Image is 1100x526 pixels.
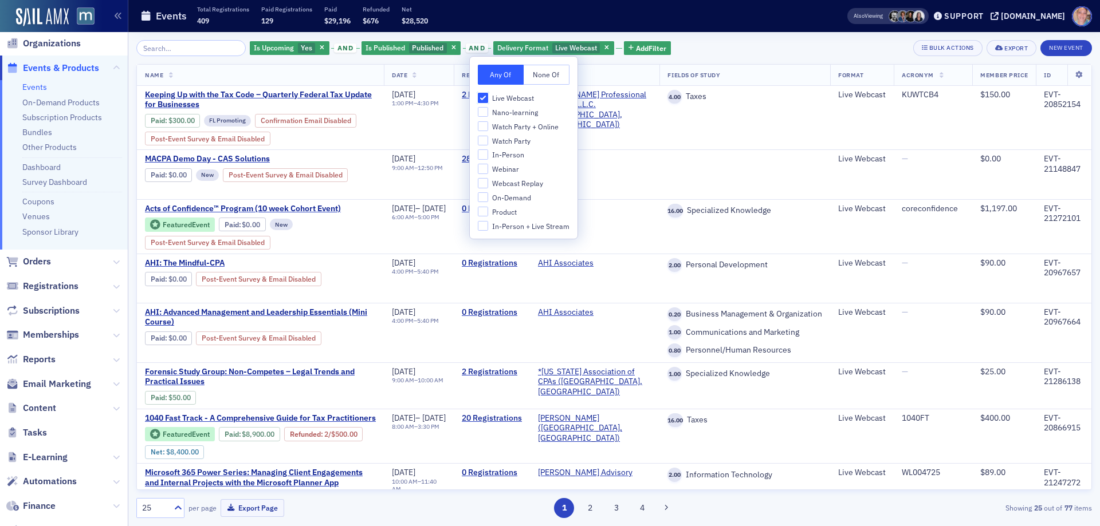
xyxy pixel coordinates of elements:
[980,203,1017,213] span: $1,197.00
[392,164,414,172] time: 9:00 AM
[392,377,443,384] div: –
[145,168,192,182] div: Paid: 29 - $0
[77,7,95,25] img: SailAMX
[392,204,446,214] div: –
[682,260,768,270] span: Personal Development
[478,121,488,132] input: Watch Party + Online
[145,90,376,110] a: Keeping Up with the Tax Code – Quarterly Federal Tax Update for Businesses
[392,100,439,107] div: –
[23,329,79,341] span: Memberships
[219,217,266,231] div: Paid: 0 - $0
[417,267,439,275] time: 5:40 PM
[538,258,610,268] span: AHI Associates
[422,413,446,423] span: [DATE]
[478,207,569,217] label: Product
[23,304,80,317] span: Subscriptions
[682,345,791,355] span: Personnel/Human Resources
[145,468,376,488] span: Microsoft 365 Power Series: Managing Client Engagements and Internal Projects with the Microsoft ...
[667,204,683,218] span: 16.00
[538,468,632,478] a: [PERSON_NAME] Advisory
[462,258,522,268] a: 0 Registrations
[221,499,284,517] button: Export Page
[497,43,548,52] span: Delivery Format
[168,393,191,402] span: $50.00
[418,376,443,384] time: 10:00 AM
[462,367,522,377] a: 2 Registrations
[492,179,543,188] span: Webcast Replay
[145,217,215,232] div: Featured Event
[462,90,522,100] a: 2 Registrations
[23,426,47,439] span: Tasks
[902,366,908,377] span: —
[392,164,443,172] div: –
[22,196,54,207] a: Coupons
[492,122,559,132] span: Watch Party + Online
[478,121,569,132] label: Watch Party + Online
[151,393,168,402] span: :
[1001,11,1065,21] div: [DOMAIN_NAME]
[23,475,77,488] span: Automations
[838,71,863,79] span: Format
[392,413,446,424] div: –
[462,71,512,79] span: Registrations
[145,132,270,145] div: Post-Event Survey
[196,169,219,181] div: New
[492,150,524,160] span: In-Person
[478,136,488,146] input: Watch Party
[492,164,519,174] span: Webinar
[492,193,531,203] span: On-Demand
[478,221,488,231] input: In-Person + Live Stream
[392,89,415,100] span: [DATE]
[462,307,522,318] a: 0 Registrations
[854,12,883,20] span: Viewing
[991,12,1069,20] button: [DOMAIN_NAME]
[538,413,651,444] a: [PERSON_NAME] ([GEOGRAPHIC_DATA], [GEOGRAPHIC_DATA])
[6,62,99,74] a: Events & Products
[478,149,569,160] label: In-Person
[151,275,168,283] span: :
[16,8,69,26] a: SailAMX
[682,92,706,102] span: Taxes
[980,89,1010,100] span: $150.00
[324,5,351,13] p: Paid
[261,16,273,25] span: 129
[417,99,439,107] time: 4:30 PM
[145,413,376,424] span: 1040 Fast Track - A Comprehensive Guide for Tax Practitioners
[145,427,215,441] div: Featured Event
[492,136,531,146] span: Watch Party
[838,307,886,318] div: Live Webcast
[6,353,56,366] a: Reports
[270,219,293,230] div: New
[363,16,379,25] span: $676
[145,154,337,164] span: MACPA Demo Day - CAS Solutions
[902,71,934,79] span: Acronym
[478,221,569,231] label: In-Person + Live Stream
[683,415,708,425] span: Taxes
[392,477,437,493] time: 11:40 AM
[23,280,78,292] span: Registrations
[1044,204,1083,224] div: EVT-21272101
[632,498,653,518] button: 4
[23,500,56,512] span: Finance
[22,162,61,172] a: Dashboard
[1044,258,1083,278] div: EVT-20967657
[580,498,600,518] button: 2
[188,503,217,513] label: per page
[145,258,337,268] span: AHI: The Mindful-CPA
[151,334,165,342] a: Paid
[1044,413,1083,433] div: EVT-20866915
[145,71,163,79] span: Name
[6,426,47,439] a: Tasks
[23,255,51,268] span: Orders
[538,90,651,130] span: Peters Professional Education L.L.C. (Mechanicsville, VA)
[22,177,87,187] a: Survey Dashboard
[136,40,246,56] input: Search…
[929,45,974,51] div: Bulk Actions
[667,468,682,482] span: 2.00
[1040,40,1092,56] button: New Event
[667,367,682,381] span: 1.00
[538,413,651,444] span: Werner-Rocca (Flourtown, PA)
[22,127,52,137] a: Bundles
[261,5,312,13] p: Paid Registrations
[392,213,414,221] time: 6:00 AM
